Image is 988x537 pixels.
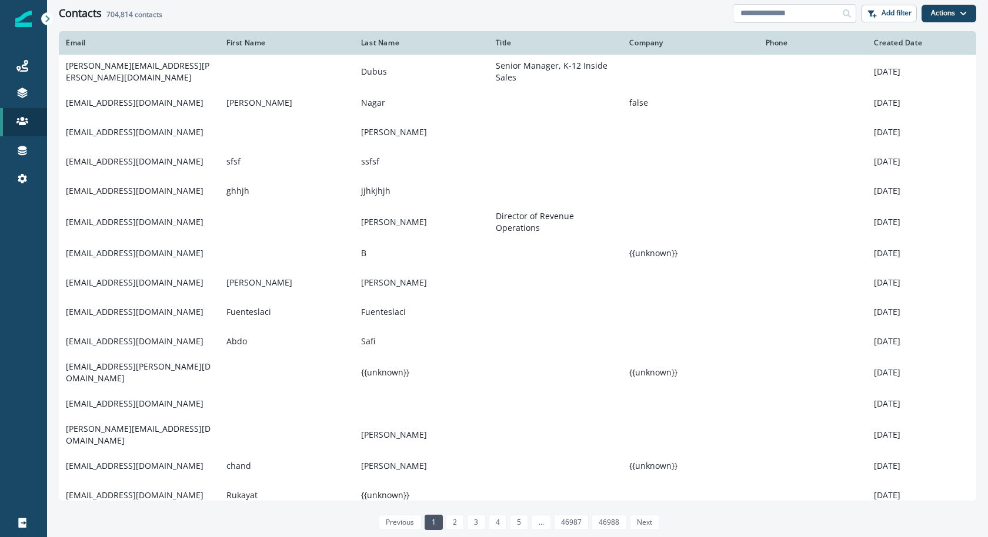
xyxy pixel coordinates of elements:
[630,515,659,530] a: Next page
[446,515,464,530] a: Page 2
[425,515,443,530] a: Page 1 is your current page
[354,206,489,239] td: [PERSON_NAME]
[219,147,354,176] td: sfsf
[622,451,758,481] td: {{unknown}}
[59,356,219,389] td: [EMAIL_ADDRESS][PERSON_NAME][DOMAIN_NAME]
[874,367,969,378] p: [DATE]
[874,66,969,78] p: [DATE]
[874,460,969,472] p: [DATE]
[219,297,354,327] td: Fuenteslaci
[59,418,976,451] a: [PERSON_NAME][EMAIL_ADDRESS][DOMAIN_NAME][PERSON_NAME][DATE]
[354,481,489,510] td: {{unknown}}
[219,176,354,206] td: ghhjh
[59,55,219,88] td: [PERSON_NAME][EMAIL_ADDRESS][PERSON_NAME][DOMAIN_NAME]
[531,515,550,530] a: Jump forward
[467,515,485,530] a: Page 3
[59,147,219,176] td: [EMAIL_ADDRESS][DOMAIN_NAME]
[59,88,219,118] td: [EMAIL_ADDRESS][DOMAIN_NAME]
[496,210,616,234] p: Director of Revenue Operations
[59,268,976,297] a: [EMAIL_ADDRESS][DOMAIN_NAME][PERSON_NAME][PERSON_NAME][DATE]
[874,277,969,288] p: [DATE]
[592,515,626,530] a: Page 46988
[59,118,976,147] a: [EMAIL_ADDRESS][DOMAIN_NAME][PERSON_NAME][DATE]
[874,429,969,441] p: [DATE]
[766,38,860,48] div: Phone
[922,5,976,22] button: Actions
[354,55,489,88] td: Dubus
[106,11,162,19] h2: contacts
[59,239,976,268] a: [EMAIL_ADDRESS][DOMAIN_NAME]B{{unknown}}[DATE]
[874,38,969,48] div: Created Date
[354,176,489,206] td: jjhkjhjh
[59,55,976,88] a: [PERSON_NAME][EMAIL_ADDRESS][PERSON_NAME][DOMAIN_NAME]DubusSenior Manager, K-12 Inside Sales[DATE]
[354,88,489,118] td: Nagar
[59,206,976,239] a: [EMAIL_ADDRESS][DOMAIN_NAME][PERSON_NAME]Director of Revenue Operations[DATE]
[59,297,976,327] a: [EMAIL_ADDRESS][DOMAIN_NAME]FuenteslaciFuenteslaci[DATE]
[226,38,347,48] div: First Name
[59,327,219,356] td: [EMAIL_ADDRESS][DOMAIN_NAME]
[874,216,969,228] p: [DATE]
[59,451,219,481] td: [EMAIL_ADDRESS][DOMAIN_NAME]
[554,515,589,530] a: Page 46987
[874,398,969,410] p: [DATE]
[59,7,102,20] h1: Contacts
[874,126,969,138] p: [DATE]
[882,9,912,17] p: Add filter
[59,451,976,481] a: [EMAIL_ADDRESS][DOMAIN_NAME]chand[PERSON_NAME]{{unknown}}[DATE]
[874,335,969,347] p: [DATE]
[59,206,219,239] td: [EMAIL_ADDRESS][DOMAIN_NAME]
[219,268,354,297] td: [PERSON_NAME]
[59,389,219,418] td: [EMAIL_ADDRESS][DOMAIN_NAME]
[496,60,616,83] p: Senior Manager, K-12 Inside Sales
[622,356,758,389] td: {{unknown}}
[219,327,354,356] td: Abdo
[59,118,219,147] td: [EMAIL_ADDRESS][DOMAIN_NAME]
[66,38,212,48] div: Email
[15,11,32,27] img: Inflection
[354,118,489,147] td: [PERSON_NAME]
[219,451,354,481] td: chand
[59,88,976,118] a: [EMAIL_ADDRESS][DOMAIN_NAME][PERSON_NAME]Nagarfalse[DATE]
[376,515,659,530] ul: Pagination
[874,489,969,501] p: [DATE]
[59,268,219,297] td: [EMAIL_ADDRESS][DOMAIN_NAME]
[874,185,969,197] p: [DATE]
[861,5,917,22] button: Add filter
[874,247,969,259] p: [DATE]
[361,38,482,48] div: Last Name
[59,176,219,206] td: [EMAIL_ADDRESS][DOMAIN_NAME]
[874,97,969,109] p: [DATE]
[354,356,489,389] td: {{unknown}}
[874,306,969,318] p: [DATE]
[354,147,489,176] td: ssfsf
[59,147,976,176] a: [EMAIL_ADDRESS][DOMAIN_NAME]sfsfssfsf[DATE]
[59,481,976,510] a: [EMAIL_ADDRESS][DOMAIN_NAME]Rukayat{{unknown}}[DATE]
[510,515,528,530] a: Page 5
[59,389,976,418] a: [EMAIL_ADDRESS][DOMAIN_NAME][DATE]
[59,297,219,327] td: [EMAIL_ADDRESS][DOMAIN_NAME]
[219,88,354,118] td: [PERSON_NAME]
[354,297,489,327] td: Fuenteslaci
[106,9,133,19] span: 704,814
[622,88,758,118] td: false
[496,38,616,48] div: Title
[59,481,219,510] td: [EMAIL_ADDRESS][DOMAIN_NAME]
[59,239,219,268] td: [EMAIL_ADDRESS][DOMAIN_NAME]
[59,418,219,451] td: [PERSON_NAME][EMAIL_ADDRESS][DOMAIN_NAME]
[354,239,489,268] td: B
[622,239,758,268] td: {{unknown}}
[629,38,751,48] div: Company
[219,481,354,510] td: Rukayat
[59,327,976,356] a: [EMAIL_ADDRESS][DOMAIN_NAME]AbdoSafi[DATE]
[489,515,507,530] a: Page 4
[59,356,976,389] a: [EMAIL_ADDRESS][PERSON_NAME][DOMAIN_NAME]{{unknown}}{{unknown}}[DATE]
[354,418,489,451] td: [PERSON_NAME]
[354,451,489,481] td: [PERSON_NAME]
[354,268,489,297] td: [PERSON_NAME]
[59,176,976,206] a: [EMAIL_ADDRESS][DOMAIN_NAME]ghhjhjjhkjhjh[DATE]
[874,156,969,167] p: [DATE]
[354,327,489,356] td: Safi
